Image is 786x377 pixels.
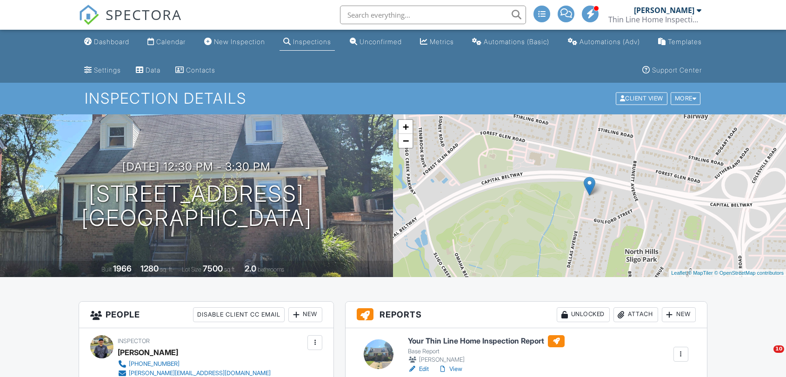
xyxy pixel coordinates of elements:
a: Calendar [144,33,189,51]
a: Metrics [416,33,458,51]
h3: Reports [346,302,707,328]
a: Contacts [172,62,219,79]
a: Leaflet [671,270,686,276]
a: [PHONE_NUMBER] [118,359,271,369]
div: Settings [94,66,121,74]
div: New [662,307,696,322]
div: Base Report [408,348,565,355]
div: Data [146,66,160,74]
span: bathrooms [258,266,284,273]
a: Dashboard [80,33,133,51]
a: Your Thin Line Home Inspection Report Base Report [PERSON_NAME] [408,335,565,365]
a: Automations (Advanced) [564,33,644,51]
span: sq.ft. [224,266,236,273]
h6: Your Thin Line Home Inspection Report [408,335,565,347]
span: Lot Size [182,266,201,273]
div: 2.0 [245,264,256,273]
div: Contacts [186,66,215,74]
span: Inspector [118,337,150,344]
a: © OpenStreetMap contributors [714,270,784,276]
a: New Inspection [200,33,269,51]
h3: [DATE] 12:30 pm - 3:30 pm [122,160,271,173]
div: Thin Line Home Inspections [608,15,701,24]
div: Client View [616,93,667,105]
div: Calendar [156,38,186,46]
div: [PHONE_NUMBER] [129,360,180,368]
input: Search everything... [340,6,526,24]
div: | [669,269,786,277]
a: Edit [408,364,429,374]
a: SPECTORA [79,13,182,32]
div: Disable Client CC Email [193,307,285,322]
a: Data [132,62,164,79]
div: [PERSON_NAME][EMAIL_ADDRESS][DOMAIN_NAME] [129,370,271,377]
a: Zoom in [399,120,413,134]
a: View [438,364,462,374]
div: Automations (Basic) [484,38,549,46]
div: More [671,93,701,105]
div: [PERSON_NAME] [408,355,565,364]
div: [PERSON_NAME] [634,6,694,15]
div: Support Center [652,66,702,74]
div: Metrics [430,38,454,46]
iframe: Intercom live chat [754,345,777,368]
div: 7500 [203,264,223,273]
span: Built [101,266,112,273]
div: New [288,307,322,322]
div: Inspections [293,38,331,46]
div: Unlocked [557,307,610,322]
div: 1966 [113,264,132,273]
span: 10 [773,345,784,353]
span: SPECTORA [106,5,182,24]
h1: Inspection Details [85,90,701,106]
a: Zoom out [399,134,413,148]
a: Automations (Basic) [468,33,553,51]
div: New Inspection [214,38,265,46]
h3: People [79,302,333,328]
div: Unconfirmed [360,38,402,46]
a: Support Center [639,62,706,79]
div: [PERSON_NAME] [118,345,178,359]
a: Unconfirmed [346,33,406,51]
span: sq. ft. [160,266,173,273]
a: Client View [615,94,670,101]
a: Settings [80,62,125,79]
div: Attach [613,307,658,322]
h1: [STREET_ADDRESS] [GEOGRAPHIC_DATA] [81,182,312,231]
div: Dashboard [94,38,129,46]
a: © MapTiler [688,270,713,276]
div: Automations (Adv) [580,38,640,46]
a: Inspections [280,33,335,51]
a: Templates [654,33,706,51]
img: The Best Home Inspection Software - Spectora [79,5,99,25]
div: Templates [668,38,702,46]
div: 1280 [140,264,159,273]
